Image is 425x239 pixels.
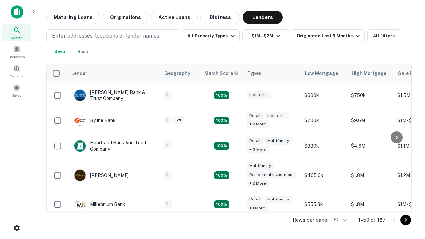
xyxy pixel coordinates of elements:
td: $880k [301,133,348,158]
div: IL [164,141,172,149]
a: Saved [2,81,31,99]
img: picture [74,115,86,126]
div: Types [247,69,261,77]
button: Maturing Loans [46,11,100,24]
iframe: Chat Widget [392,186,425,218]
div: Millennium Bank [74,199,125,210]
th: Lender [67,64,160,83]
div: + 2 more [247,120,269,128]
h6: Match Score [204,70,237,77]
a: Search [2,24,31,41]
div: Matching Properties: 16, hasApolloMatch: undefined [214,200,229,208]
td: $555.3k [301,192,348,217]
div: Industrial [265,112,289,119]
img: picture [74,170,86,181]
button: Originated Last 6 Months [292,29,365,42]
span: Contacts [10,73,23,79]
a: Borrowers [2,43,31,61]
button: All Property Types [182,29,240,42]
span: Borrowers [9,54,25,59]
div: Multifamily [247,162,274,170]
th: High Mortgage [348,64,394,83]
td: $1.8M [348,192,394,217]
div: Byline Bank [74,115,116,126]
th: Capitalize uses an advanced AI algorithm to match your search with the best lender. The match sco... [200,64,243,83]
button: Active Loans [151,11,198,24]
div: Low Mortgage [305,69,338,77]
p: 1–50 of 187 [358,216,386,224]
div: Capitalize uses an advanced AI algorithm to match your search with the best lender. The match sco... [204,70,239,77]
div: IL [164,91,172,99]
div: + 3 more [247,146,269,154]
th: Types [243,64,301,83]
th: Geography [160,64,200,83]
button: Reset [73,45,94,58]
p: Rows per page: [293,216,328,224]
div: IL [164,116,172,124]
div: [PERSON_NAME] [74,169,129,181]
a: Contacts [2,62,31,80]
td: $700k [301,108,348,133]
button: Originations [103,11,148,24]
div: Originated Last 6 Months [297,32,362,40]
button: All Filters [367,29,400,42]
div: Matching Properties: 20, hasApolloMatch: undefined [214,117,229,125]
div: Retail [247,137,263,145]
button: Go to next page [400,215,411,225]
div: [PERSON_NAME] Bank & Trust Company [74,89,154,101]
div: Retail [247,112,263,119]
button: $1M - $2M [242,29,289,42]
div: IL [164,200,172,208]
td: $4.6M [348,133,394,158]
div: Industrial [247,91,271,99]
div: Heartland Bank And Trust Company [74,140,154,152]
td: $750k [348,83,394,108]
div: + 2 more [247,180,269,187]
div: WI [174,116,184,124]
td: $600k [301,83,348,108]
button: Distress [200,11,240,24]
div: 50 [331,215,348,225]
button: Save your search to get updates of matches that match your search criteria. [49,45,70,58]
div: Retail [247,196,263,203]
p: Enter addresses, locations or lender names [52,32,159,40]
div: IL [164,171,172,179]
div: Multifamily [265,137,292,145]
span: Saved [12,93,22,98]
div: Multifamily [265,196,292,203]
button: Enter addresses, locations or lender names [46,29,179,42]
td: $465.6k [301,159,348,192]
th: Low Mortgage [301,64,348,83]
img: picture [74,90,86,101]
div: Matching Properties: 18, hasApolloMatch: undefined [214,142,229,150]
div: + 1 more [247,204,268,212]
img: capitalize-icon.png [11,5,23,19]
div: Matching Properties: 28, hasApolloMatch: undefined [214,91,229,99]
img: picture [74,199,86,210]
td: $1.8M [348,159,394,192]
div: Geography [164,69,190,77]
button: Lenders [243,11,283,24]
div: Lender [71,69,87,77]
div: High Mortgage [352,69,386,77]
div: Matching Properties: 27, hasApolloMatch: undefined [214,171,229,179]
span: Search [11,35,23,40]
td: $9.6M [348,108,394,133]
img: picture [74,140,86,152]
div: Residential Investment [247,171,297,179]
